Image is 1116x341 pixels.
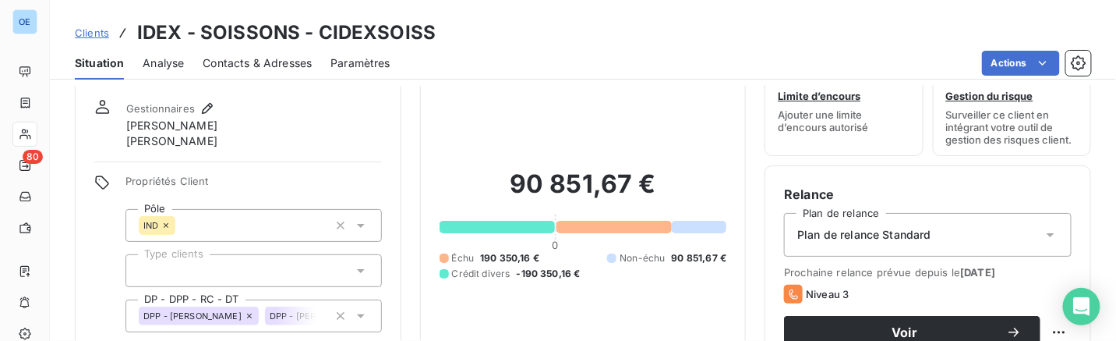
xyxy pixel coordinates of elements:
[765,48,923,156] button: Limite d’encoursAjouter une limite d’encours autorisé
[784,185,1072,204] h6: Relance
[143,55,184,71] span: Analyse
[270,311,368,321] span: DPP - [PERSON_NAME]
[139,264,151,278] input: Ajouter une valeur
[143,221,158,230] span: IND
[803,326,1006,339] span: Voir
[125,175,382,197] span: Propriétés Client
[137,19,436,47] h3: IDEX - SOISSONS - CIDEXSOISS
[316,309,328,323] input: Ajouter une valeur
[175,218,188,233] input: Ajouter une valeur
[440,169,727,215] h2: 90 851,67 €
[982,51,1060,76] button: Actions
[784,266,1072,279] span: Prochaine relance prévue depuis le
[452,267,510,281] span: Crédit divers
[126,133,217,149] span: [PERSON_NAME]
[778,108,909,133] span: Ajouter une limite d’encours autorisé
[797,227,931,243] span: Plan de relance Standard
[1063,288,1100,325] div: Open Intercom Messenger
[23,150,43,164] span: 80
[452,251,475,265] span: Échu
[960,266,995,279] span: [DATE]
[517,267,581,281] span: -190 350,16 €
[480,251,539,265] span: 190 350,16 €
[75,27,109,39] span: Clients
[12,9,37,34] div: OE
[126,102,195,115] span: Gestionnaires
[946,108,1078,146] span: Surveiller ce client en intégrant votre outil de gestion des risques client.
[203,55,312,71] span: Contacts & Adresses
[806,288,849,300] span: Niveau 3
[778,90,860,102] span: Limite d’encours
[946,90,1033,102] span: Gestion du risque
[75,25,109,41] a: Clients
[75,55,124,71] span: Situation
[143,311,242,321] span: DPP - [PERSON_NAME]
[126,118,217,133] span: [PERSON_NAME]
[553,239,559,251] span: 0
[672,251,727,265] span: 90 851,67 €
[933,48,1091,156] button: Gestion du risqueSurveiller ce client en intégrant votre outil de gestion des risques client.
[330,55,390,71] span: Paramètres
[620,251,665,265] span: Non-échu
